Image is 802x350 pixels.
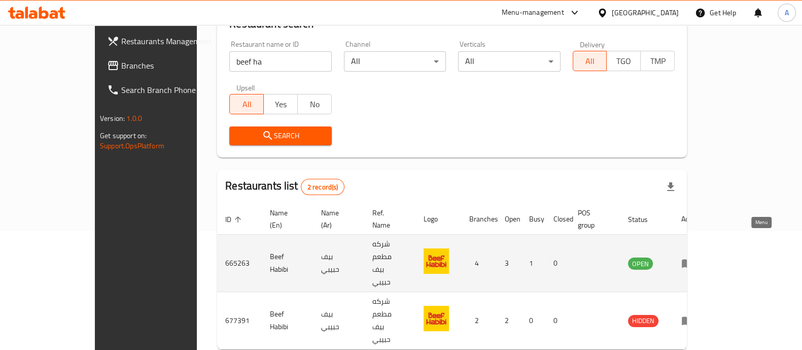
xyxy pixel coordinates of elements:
[628,213,661,226] span: Status
[321,207,352,231] span: Name (Ar)
[364,292,415,349] td: شركه مطعم بيف حبيبي
[225,178,344,195] h2: Restaurants list
[263,94,298,114] button: Yes
[458,51,560,72] div: All
[344,51,446,72] div: All
[461,235,497,292] td: 4
[545,235,570,292] td: 0
[99,53,229,78] a: Branches
[461,292,497,349] td: 2
[502,7,564,19] div: Menu-management
[236,84,255,91] label: Upsell
[673,204,708,235] th: Action
[217,204,708,349] table: enhanced table
[229,94,264,114] button: All
[497,292,521,349] td: 2
[628,315,658,327] div: HIDDEN
[497,235,521,292] td: 3
[612,7,679,18] div: [GEOGRAPHIC_DATA]
[681,314,700,327] div: Menu
[99,78,229,102] a: Search Branch Phone
[99,29,229,53] a: Restaurants Management
[262,292,313,349] td: Beef Habibi
[606,51,641,71] button: TGO
[217,235,262,292] td: 665263
[121,84,221,96] span: Search Branch Phone
[301,182,344,192] span: 2 record(s)
[521,235,545,292] td: 1
[364,235,415,292] td: شركه مطعم بيف حبيبي
[313,235,364,292] td: بيف حبيبي
[268,97,294,112] span: Yes
[640,51,675,71] button: TMP
[580,41,605,48] label: Delivery
[313,292,364,349] td: بيف حبيبي
[424,248,449,274] img: Beef Habibi
[658,175,683,199] div: Export file
[262,235,313,292] td: Beef Habibi
[229,16,675,31] h2: Restaurant search
[497,204,521,235] th: Open
[628,315,658,327] span: HIDDEN
[461,204,497,235] th: Branches
[628,258,653,270] span: OPEN
[415,204,461,235] th: Logo
[302,97,328,112] span: No
[237,130,323,142] span: Search
[424,306,449,331] img: Beef Habibi
[126,112,142,125] span: 1.0.0
[545,204,570,235] th: Closed
[100,139,164,152] a: Support.OpsPlatform
[578,207,608,231] span: POS group
[628,258,653,270] div: OPEN
[229,126,331,145] button: Search
[217,292,262,349] td: 677391
[372,207,403,231] span: Ref. Name
[521,204,545,235] th: Busy
[573,51,607,71] button: All
[270,207,301,231] span: Name (En)
[611,54,637,69] span: TGO
[234,97,260,112] span: All
[577,54,603,69] span: All
[545,292,570,349] td: 0
[121,59,221,72] span: Branches
[100,129,147,142] span: Get support on:
[100,112,125,125] span: Version:
[301,179,345,195] div: Total records count
[521,292,545,349] td: 0
[229,51,331,72] input: Search for restaurant name or ID..
[785,7,789,18] span: A
[297,94,332,114] button: No
[225,213,245,226] span: ID
[121,35,221,47] span: Restaurants Management
[645,54,671,69] span: TMP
